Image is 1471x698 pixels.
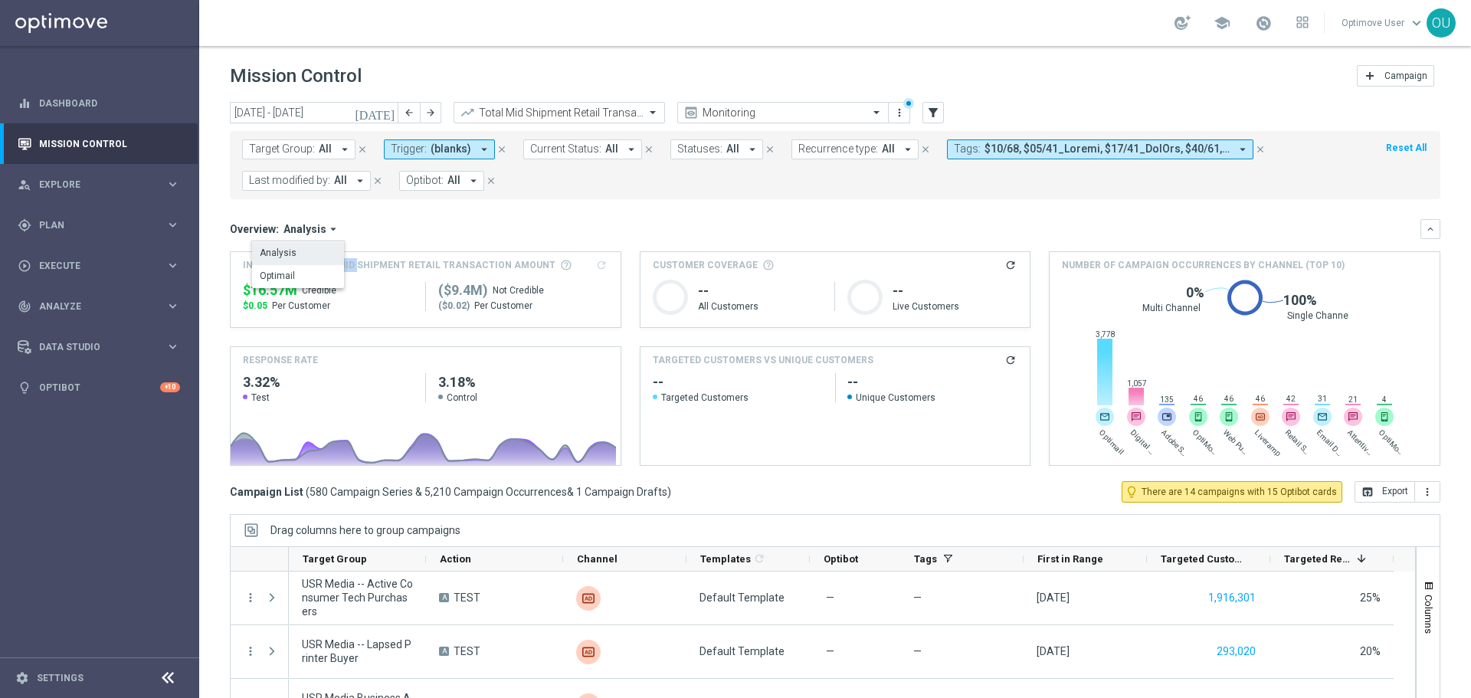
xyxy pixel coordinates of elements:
button: 1,916,301 [1207,588,1257,608]
span: All [319,143,332,156]
i: refresh [1004,259,1017,271]
i: keyboard_arrow_down [1425,224,1436,234]
button: Recurrence type: All arrow_drop_down [791,139,919,159]
span: There are 14 campaigns with 15 Optibot cards [1142,485,1337,499]
button: close [495,141,509,158]
span: Campaign [1384,70,1427,81]
i: preview [683,105,699,120]
img: message-text.svg [1282,408,1300,426]
button: person_search Explore keyboard_arrow_right [17,179,181,191]
h2: empty [653,373,823,392]
span: Statuses: [677,143,722,156]
span: Adobe SFTP Prod [1159,428,1190,458]
button: Optibot: All arrow_drop_down [399,171,484,191]
button: Mission Control [17,138,181,150]
h1: -- [893,282,1017,300]
i: close [644,144,654,155]
i: arrow_drop_down [745,143,759,156]
button: refresh [1004,258,1017,272]
span: Current Status: [530,143,601,156]
span: A [439,593,449,602]
ng-select: Monitoring [677,102,889,123]
h3: Overview: [230,222,279,236]
img: Liveramp [576,586,601,611]
span: Last modified by: [249,174,330,187]
input: Select date range [230,102,398,123]
div: Liveramp [1251,408,1270,426]
button: more_vert [244,644,257,658]
i: close [1255,144,1266,155]
i: keyboard_arrow_right [165,218,180,232]
button: play_circle_outline Execute keyboard_arrow_right [17,260,181,272]
div: Data Studio [18,340,165,354]
button: close [355,141,369,158]
button: gps_fixed Plan keyboard_arrow_right [17,219,181,231]
h1: Mission Control [230,65,362,87]
span: All [605,143,618,156]
a: Dashboard [39,83,180,123]
i: arrow_drop_down [901,143,915,156]
span: Retail SMS marketing [1283,428,1314,458]
img: message-text.svg [1127,408,1145,426]
span: 46 [1190,394,1207,404]
div: Web Push Notifications [1220,408,1238,426]
h2: 3.32% [243,373,413,392]
span: OptiMobile In-App [1377,428,1407,458]
i: arrow_drop_down [326,222,340,236]
i: lightbulb_outline [1125,485,1138,499]
button: filter_alt [922,102,944,123]
span: 580 Campaign Series & 5,210 Campaign Occurrences [310,485,567,499]
button: arrow_back [398,102,420,123]
h1: -- [698,282,823,300]
button: close [919,141,932,158]
div: OU [1427,8,1456,38]
div: Dashboard [18,83,180,123]
multiple-options-button: Export to CSV [1355,485,1440,497]
span: 46 [1220,394,1237,404]
button: Analysis arrow_drop_down [279,222,345,236]
button: lightbulb Optibot +10 [17,382,181,394]
img: push.svg [1189,408,1207,426]
div: +10 [160,382,180,392]
i: close [486,175,496,186]
button: equalizer Dashboard [17,97,181,110]
div: Execute [18,259,165,273]
i: gps_fixed [18,218,31,232]
span: Explore [39,180,165,189]
button: close [371,172,385,189]
div: Plan [18,218,165,232]
span: Optibot [824,553,858,565]
p: Live Customers [893,300,1017,313]
div: Optimail [260,269,295,283]
span: Per Customer [474,300,532,312]
div: track_changes Analyze keyboard_arrow_right [17,300,181,313]
span: Credible [302,284,336,297]
span: 46 [1252,394,1269,404]
span: 31 [1314,394,1331,404]
h3: Campaign List [230,485,671,499]
span: 20% [1360,645,1381,657]
div: Adobe SFTP Prod [1158,408,1176,426]
span: Attentive SMS [1345,428,1376,458]
img: push.svg [1220,408,1238,426]
i: arrow_drop_down [1236,143,1250,156]
span: USR Media -- Lapsed Printer Buyer [302,637,413,665]
button: close [1253,141,1267,158]
span: $9,395,054 [438,281,488,300]
span: Single Channel [1287,310,1351,322]
span: Trigger: [391,143,427,156]
div: Analyze [18,300,165,313]
span: Targeted Customers [653,392,823,404]
i: track_changes [18,300,31,313]
span: Action [440,553,471,565]
button: close [763,141,777,158]
span: OptiMobile Push [1191,428,1221,458]
span: Multi Channel [1142,302,1201,314]
button: arrow_forward [420,102,441,123]
span: Tags: [954,143,981,156]
div: Explore [18,178,165,192]
button: add Campaign [1357,65,1434,87]
span: $10/68, $05/41_Loremi, $17/41_DolOrs, $40/61, $70/23_Ametco, $25/05_AdiPis, $06 eli $95, $7 sed, ... [984,143,1230,156]
span: 1 Campaign Drafts [576,485,667,499]
i: more_vert [1421,486,1433,498]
